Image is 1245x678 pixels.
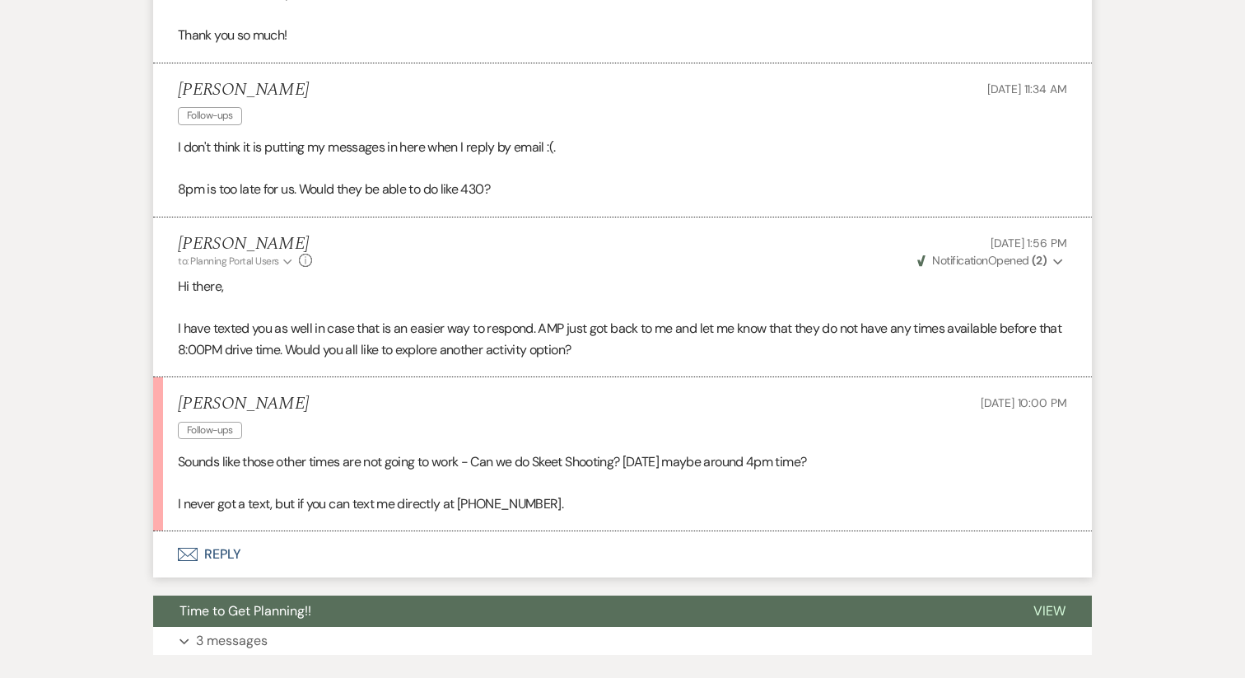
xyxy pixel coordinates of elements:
[981,395,1067,410] span: [DATE] 10:00 PM
[917,253,1047,268] span: Opened
[991,236,1067,250] span: [DATE] 1:56 PM
[915,252,1067,269] button: NotificationOpened (2)
[178,179,1067,200] p: 8pm is too late for us. Would they be able to do like 430?
[178,451,1067,473] p: Sounds like those other times are not going to work - Can we do Skeet Shooting? [DATE] maybe arou...
[178,318,1067,360] p: I have texted you as well in case that is an easier way to respond. AMP just got back to me and l...
[178,422,242,439] span: Follow-ups
[196,630,268,652] p: 3 messages
[180,602,311,620] span: Time to Get Planning!!
[1032,253,1047,268] strong: ( 2 )
[153,627,1092,655] button: 3 messages
[178,254,295,269] button: to: Planning Portal Users
[987,82,1067,96] span: [DATE] 11:34 AM
[178,255,279,268] span: to: Planning Portal Users
[178,234,312,255] h5: [PERSON_NAME]
[1007,596,1092,627] button: View
[178,394,309,414] h5: [PERSON_NAME]
[178,276,1067,297] p: Hi there,
[1033,602,1065,620] span: View
[178,493,1067,515] p: I never got a text, but if you can text me directly at [PHONE_NUMBER].
[153,531,1092,577] button: Reply
[178,80,309,101] h5: [PERSON_NAME]
[178,137,1067,158] p: I don't think it is putting my messages in here when I reply by email :(.
[153,596,1007,627] button: Time to Get Planning!!
[178,25,1067,46] p: Thank you so much!
[178,107,242,124] span: Follow-ups
[932,253,987,268] span: Notification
